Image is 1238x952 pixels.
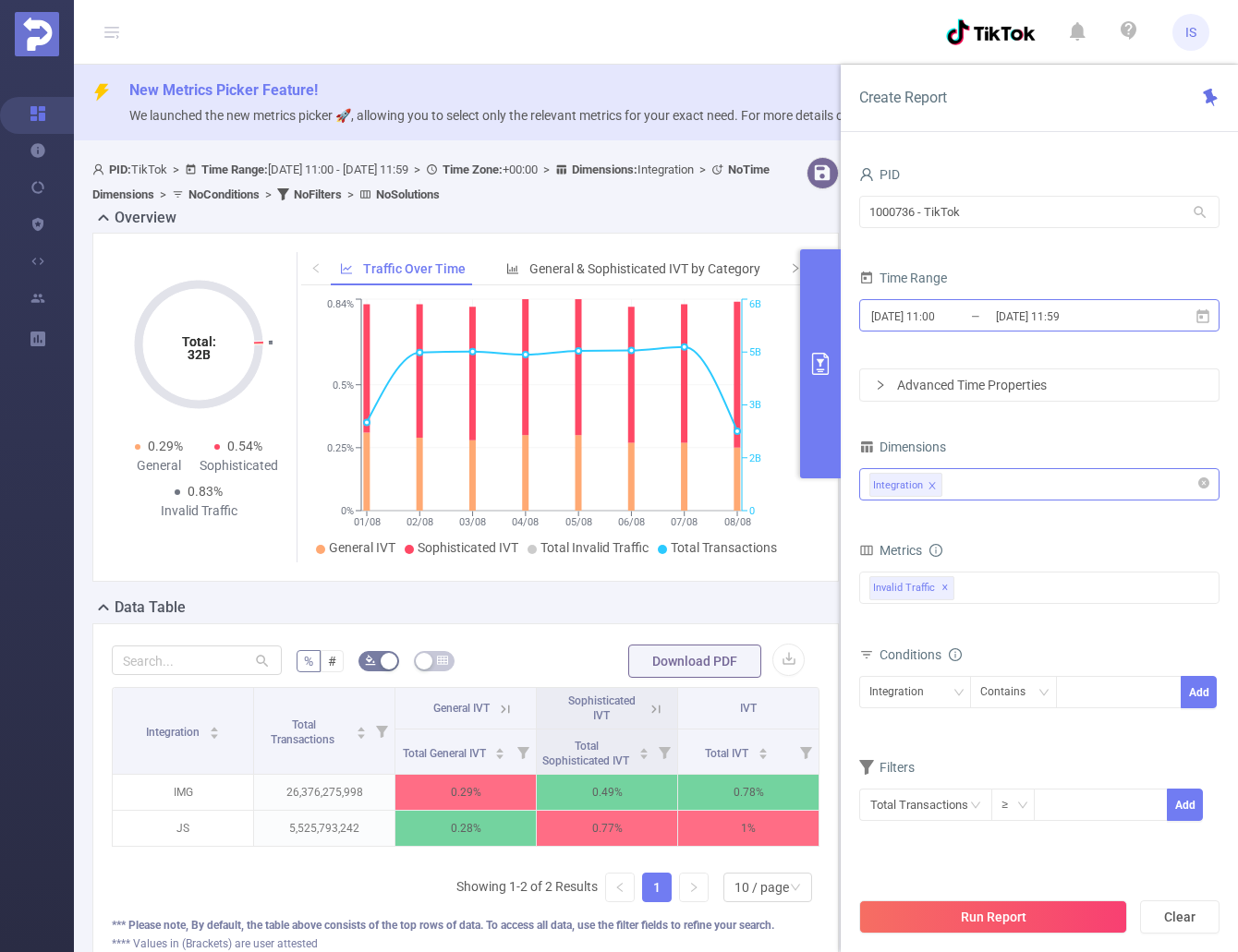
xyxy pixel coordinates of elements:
div: ≥ [1001,789,1021,820]
span: 0.29% [148,439,183,453]
i: icon: user [859,167,874,182]
div: General [119,456,199,476]
i: Filter menu [510,729,536,774]
tspan: 06/08 [617,516,644,528]
tspan: 0.84% [327,299,354,311]
i: icon: caret-up [357,724,367,729]
span: Integration [146,726,202,739]
b: Time Range: [201,163,268,176]
p: IMG [113,775,253,810]
a: 1 [643,874,671,901]
span: New Metrics Picker Feature! [129,81,318,99]
i: icon: down [1017,800,1028,813]
span: % [304,654,313,669]
i: icon: caret-down [357,731,367,737]
button: Add [1181,676,1217,708]
span: 0.54% [227,439,262,453]
tspan: 0 [749,505,755,517]
p: 0.49% [537,775,677,810]
span: Conditions [880,647,962,662]
span: > [154,187,172,201]
b: Dimensions : [572,163,637,176]
span: ✕ [941,577,949,599]
b: No Conditions [188,187,260,201]
input: End date [994,304,1144,329]
i: Filter menu [369,688,394,774]
i: icon: caret-up [639,745,649,751]
span: Sophisticated IVT [568,694,636,722]
li: Next Page [679,873,709,902]
div: Sophisticated [199,456,278,476]
i: icon: caret-up [495,745,505,751]
p: 0.78% [678,775,819,810]
span: We launched the new metrics picker 🚀, allowing you to select only the relevant metrics for your e... [129,108,919,123]
i: icon: caret-up [209,724,219,729]
span: Total General IVT [403,747,489,760]
div: Integration [869,677,937,707]
button: Add [1167,789,1203,821]
i: icon: bar-chart [506,262,519,275]
tspan: 3B [749,400,761,412]
tspan: 04/08 [512,516,539,528]
i: icon: down [953,687,965,700]
img: Protected Media [15,12,59,56]
span: > [167,163,185,176]
button: Clear [1140,900,1220,934]
div: Sort [758,745,769,756]
input: Search... [112,645,282,675]
span: PID [859,167,900,182]
tspan: 07/08 [671,516,698,528]
div: Contains [980,677,1038,707]
div: *** Please note, By default, the table above consists of the top rows of data. To access all data... [112,917,819,934]
span: Metrics [859,543,922,558]
i: icon: left [614,882,625,893]
input: Start date [869,304,1019,329]
tspan: 0% [341,505,354,517]
p: 0.77% [537,811,677,846]
span: > [538,163,555,176]
b: Time Zone: [443,163,503,176]
li: Previous Page [605,873,635,902]
li: Integration [869,473,942,497]
li: 1 [642,873,672,902]
span: Time Range [859,271,947,285]
i: icon: caret-down [209,731,219,737]
i: icon: caret-down [639,752,649,757]
h2: Overview [115,207,176,229]
span: 0.83% [188,484,223,499]
div: icon: rightAdvanced Time Properties [860,369,1219,401]
span: Total Sophisticated IVT [542,740,632,767]
i: Filter menu [793,729,819,774]
span: IS [1185,14,1196,51]
div: Sort [494,745,505,756]
i: Filter menu [651,729,677,774]
i: icon: right [688,882,699,893]
tspan: 0.5% [333,380,354,392]
i: icon: close-circle [1198,477,1209,488]
i: icon: user [92,163,109,175]
i: icon: right [790,262,801,273]
i: icon: thunderbolt [92,83,111,102]
i: icon: bg-colors [365,655,376,666]
span: Total Transactions [671,540,777,555]
i: icon: info-circle [929,544,942,557]
p: 26,376,275,998 [254,775,394,810]
tspan: 03/08 [459,516,486,528]
span: General IVT [433,702,490,715]
p: 5,525,793,242 [254,811,394,846]
span: Sophisticated IVT [418,540,518,555]
i: icon: down [790,882,801,895]
tspan: Total: [182,334,216,349]
i: icon: table [437,655,448,666]
i: icon: down [1038,687,1050,700]
li: Showing 1-2 of 2 Results [456,873,598,902]
b: No Solutions [376,187,440,201]
span: > [408,163,426,176]
span: Total IVT [705,747,751,760]
tspan: 0.25% [327,442,354,454]
b: No Filters [294,187,342,201]
div: Integration [873,474,923,498]
tspan: 01/08 [353,516,380,528]
h2: Data Table [115,597,186,619]
p: 1% [678,811,819,846]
